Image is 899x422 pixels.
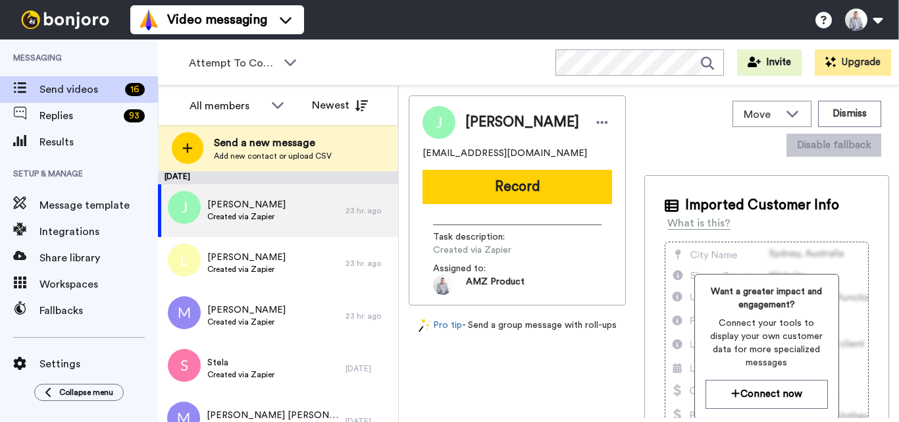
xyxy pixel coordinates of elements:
[409,319,626,332] div: - Send a group message with roll-ups
[39,250,158,266] span: Share library
[189,55,277,71] span: Attempt To Contact 3
[158,171,398,184] div: [DATE]
[39,303,158,319] span: Fallbacks
[207,198,286,211] span: [PERSON_NAME]
[465,113,579,132] span: [PERSON_NAME]
[168,349,201,382] img: s.png
[207,251,286,264] span: [PERSON_NAME]
[167,11,267,29] span: Video messaging
[16,11,115,29] img: bj-logo-header-white.svg
[168,296,201,329] img: m.png
[815,49,891,76] button: Upgrade
[39,134,158,150] span: Results
[706,285,829,311] span: Want a greater impact and engagement?
[346,363,392,374] div: [DATE]
[346,205,392,216] div: 23 hr. ago
[138,9,159,30] img: vm-color.svg
[433,262,525,275] span: Assigned to:
[207,317,286,327] span: Created via Zapier
[433,230,525,244] span: Task description :
[433,244,558,257] span: Created via Zapier
[706,317,829,369] span: Connect your tools to display your own customer data for more specialized messages
[59,387,113,398] span: Collapse menu
[39,198,158,213] span: Message template
[39,224,158,240] span: Integrations
[346,311,392,321] div: 23 hr. ago
[818,101,881,127] button: Dismiss
[667,215,731,231] div: What is this?
[744,107,779,122] span: Move
[737,49,802,76] button: Invite
[207,409,339,422] span: [PERSON_NAME] [PERSON_NAME]
[207,211,286,222] span: Created via Zapier
[466,275,525,295] span: AMZ Product
[124,109,145,122] div: 93
[433,275,453,295] img: 0c7be819-cb90-4fe4-b844-3639e4b630b0-1684457197.jpg
[302,92,378,119] button: Newest
[168,191,201,224] img: j.png
[39,82,120,97] span: Send videos
[168,244,201,277] img: l.png
[423,147,587,160] span: [EMAIL_ADDRESS][DOMAIN_NAME]
[207,264,286,275] span: Created via Zapier
[190,98,265,114] div: All members
[346,258,392,269] div: 23 hr. ago
[706,380,829,408] button: Connect now
[125,83,145,96] div: 16
[39,108,118,124] span: Replies
[39,277,158,292] span: Workspaces
[207,369,274,380] span: Created via Zapier
[423,170,612,204] button: Record
[214,135,332,151] span: Send a new message
[34,384,124,401] button: Collapse menu
[423,106,455,139] img: Image of Jessica
[419,319,430,332] img: magic-wand.svg
[419,319,462,332] a: Pro tip
[207,303,286,317] span: [PERSON_NAME]
[786,134,881,157] button: Disable fallback
[207,356,274,369] span: Stela
[214,151,332,161] span: Add new contact or upload CSV
[685,196,839,215] span: Imported Customer Info
[39,356,158,372] span: Settings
